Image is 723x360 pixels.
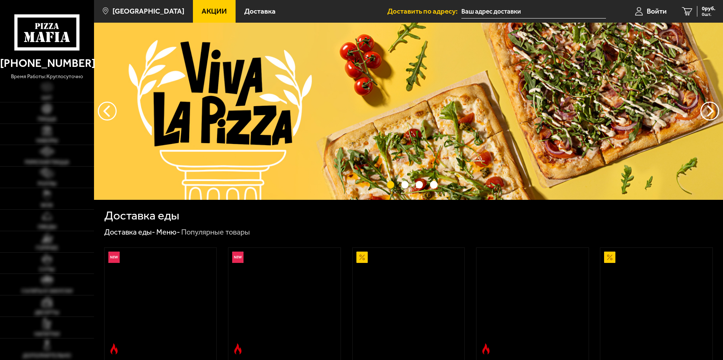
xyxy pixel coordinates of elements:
[430,181,437,188] button: точки переключения
[228,248,341,358] a: НовинкаОстрое блюдоРимская с мясным ассорти
[25,160,69,165] span: Римская пицца
[41,203,53,208] span: WOK
[35,310,59,315] span: Десерты
[600,248,712,358] a: АкционныйПепперони 25 см (толстое с сыром)
[36,246,58,251] span: Горячее
[105,248,217,358] a: НовинкаОстрое блюдоРимская с креветками
[647,8,667,15] span: Войти
[22,289,72,294] span: Салаты и закуски
[108,252,120,263] img: Новинка
[34,332,60,337] span: Напитки
[480,343,492,355] img: Острое блюдо
[476,248,589,358] a: Острое блюдоБиф чили 25 см (толстое с сыром)
[401,181,409,188] button: точки переключения
[387,8,461,15] span: Доставить по адресу:
[232,252,244,263] img: Новинка
[232,343,244,355] img: Острое блюдо
[104,227,155,236] a: Доставка еды-
[23,353,71,358] span: Дополнительно
[38,117,56,122] span: Пицца
[387,181,394,188] button: точки переключения
[104,210,179,222] h1: Доставка еды
[42,96,52,101] span: Хит
[36,138,58,144] span: Наборы
[353,248,465,358] a: АкционныйАль-Шам 25 см (тонкое тесто)
[108,343,120,355] img: Острое блюдо
[113,8,184,15] span: [GEOGRAPHIC_DATA]
[702,12,715,17] span: 0 шт.
[202,8,227,15] span: Акции
[38,224,56,230] span: Обеды
[181,227,250,237] div: Популярные товары
[702,6,715,11] span: 0 руб.
[38,181,56,187] span: Роллы
[700,102,719,121] button: предыдущий
[156,227,180,236] a: Меню-
[604,252,615,263] img: Акционный
[98,102,117,121] button: следующий
[416,181,423,188] button: точки переключения
[244,8,276,15] span: Доставка
[461,5,606,19] input: Ваш адрес доставки
[356,252,368,263] img: Акционный
[39,267,54,272] span: Супы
